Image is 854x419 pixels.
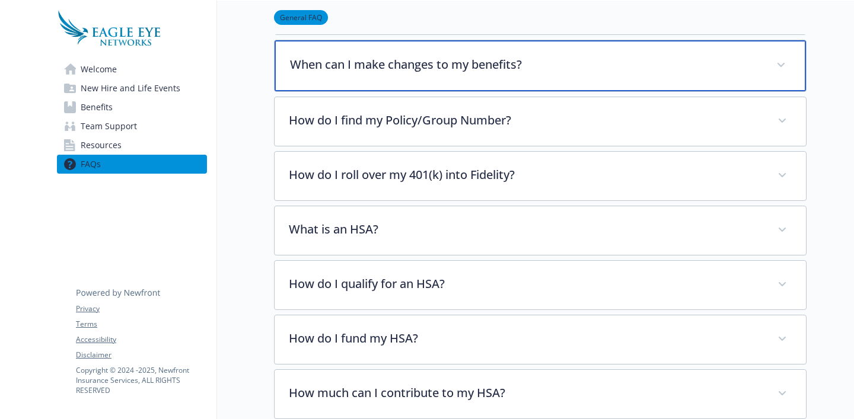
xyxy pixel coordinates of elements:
[57,136,207,155] a: Resources
[57,79,207,98] a: New Hire and Life Events
[81,117,137,136] span: Team Support
[289,220,763,238] p: What is an HSA?
[289,384,763,402] p: How much can I contribute to my HSA?
[289,330,763,347] p: How do I fund my HSA?
[76,319,206,330] a: Terms
[76,365,206,395] p: Copyright © 2024 - 2025 , Newfront Insurance Services, ALL RIGHTS RESERVED
[81,98,113,117] span: Benefits
[290,56,762,73] p: When can I make changes to my benefits?
[275,206,806,255] div: What is an HSA?
[57,117,207,136] a: Team Support
[76,303,206,314] a: Privacy
[289,111,763,129] p: How do I find my Policy/Group Number?
[289,166,763,184] p: How do I roll over my 401(k) into Fidelity?
[275,261,806,309] div: How do I qualify for an HSA?
[76,334,206,345] a: Accessibility
[289,275,763,293] p: How do I qualify for an HSA?
[57,98,207,117] a: Benefits
[274,11,328,23] a: General FAQ
[81,136,122,155] span: Resources
[275,370,806,418] div: How much can I contribute to my HSA?
[275,97,806,146] div: How do I find my Policy/Group Number?
[76,350,206,360] a: Disclaimer
[275,40,806,91] div: When can I make changes to my benefits?
[81,60,117,79] span: Welcome
[81,79,180,98] span: New Hire and Life Events
[57,155,207,174] a: FAQs
[275,152,806,200] div: How do I roll over my 401(k) into Fidelity?
[81,155,101,174] span: FAQs
[275,315,806,364] div: How do I fund my HSA?
[57,60,207,79] a: Welcome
